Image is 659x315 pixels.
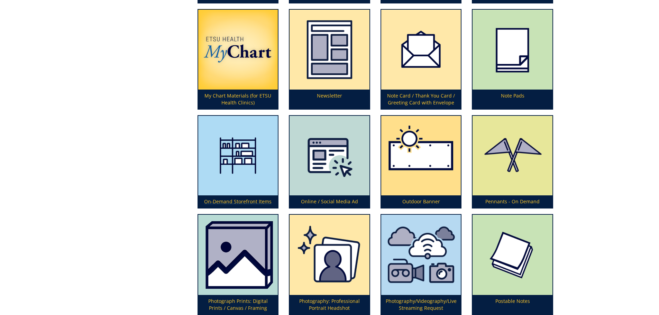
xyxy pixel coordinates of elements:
[198,215,278,295] img: photo%20prints-64d43c229de446.43990330.png
[381,116,461,208] a: Outdoor Banner
[473,90,552,109] p: Note Pads
[381,195,461,208] p: Outdoor Banner
[473,116,552,196] img: pennants-5aba95804d0800.82641085.png
[381,295,461,314] p: Photography/Videography/Live Streaming Request
[198,10,278,109] a: My Chart Materials (for ETSU Health Clinics)
[290,295,369,314] p: Photography: Professional Portrait Headshot
[381,90,461,109] p: Note Card / Thank You Card / Greeting Card with Envelope
[198,195,278,208] p: On-Demand Storefront Items
[473,215,552,295] img: post-it-note-5949284106b3d7.11248848.png
[381,116,461,196] img: outdoor-banner-59a7475505b354.85346843.png
[198,116,278,208] a: On-Demand Storefront Items
[381,215,461,314] a: Photography/Videography/Live Streaming Request
[473,10,552,109] a: Note Pads
[473,215,552,314] a: Postable Notes
[473,295,552,314] p: Postable Notes
[473,195,552,208] p: Pennants - On Demand
[198,295,278,314] p: Photograph Prints: Digital Prints / Canvas / Framing
[381,215,461,295] img: photography%20videography%20or%20live%20streaming-62c5f5a2188136.97296614.png
[290,215,369,295] img: professional%20headshot-673780894c71e3.55548584.png
[381,10,461,90] img: invitationwithenvelope-5a33f926473532.42838482.png
[381,10,461,109] a: Note Card / Thank You Card / Greeting Card with Envelope
[473,10,552,90] img: note-pads-594927357b5c91.87943573.png
[198,116,278,196] img: storefront-59492794b37212.27878942.png
[290,116,369,208] a: Online / Social Media Ad
[290,90,369,109] p: Newsletter
[290,195,369,208] p: Online / Social Media Ad
[290,10,369,90] img: newsletter-65568594225a38.55392197.png
[473,116,552,208] a: Pennants - On Demand
[198,90,278,109] p: My Chart Materials (for ETSU Health Clinics)
[290,10,369,109] a: Newsletter
[198,215,278,314] a: Photograph Prints: Digital Prints / Canvas / Framing
[290,215,369,314] a: Photography: Professional Portrait Headshot
[198,10,278,90] img: mychart-67fe6a1724bc26.04447173.png
[290,116,369,196] img: online-5fff4099133973.60612856.png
